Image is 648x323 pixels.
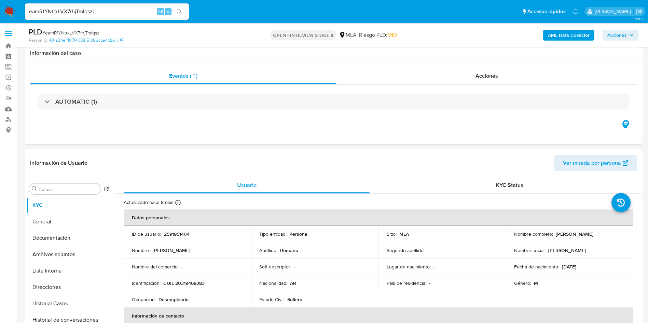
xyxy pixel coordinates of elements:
button: Buscar [32,186,37,192]
span: # eamRfYNtrxLVX7rhjTmlqszi [42,29,100,36]
p: M [534,280,538,286]
button: Acciones [603,30,638,41]
p: Desempleado [158,296,189,303]
button: Volver al orden por defecto [104,186,109,194]
p: Estado Civil : [259,296,285,303]
div: MLA [339,31,356,39]
p: 2591951404 [164,231,190,237]
p: Soft descriptor : [259,264,291,270]
p: valeria.duch@mercadolibre.com [595,8,633,15]
input: Buscar [39,186,98,192]
input: Buscar usuario o caso... [25,7,189,16]
button: Ver mirada por persona [554,155,637,171]
p: [PERSON_NAME] [153,247,190,253]
span: KYC Status [496,181,523,189]
p: MLA [399,231,409,237]
p: Tipo entidad : [259,231,287,237]
th: Datos personales [124,209,633,226]
p: OPEN - IN REVIEW STAGE II [270,30,336,40]
p: Nacionalidad : [259,280,287,286]
a: 401a24e1f107f4088151d66cba4bb61c [49,37,123,43]
button: General [26,214,112,230]
p: País de residencia : [387,280,426,286]
p: Segundo apellido : [387,247,425,253]
p: - [181,264,183,270]
span: Accesos rápidos [527,8,566,15]
button: AML Data Collector [543,30,594,41]
p: CUIL 20319468383 [163,280,205,286]
button: Direcciones [26,279,112,295]
button: Archivos adjuntos [26,246,112,263]
p: Actualizado hace 8 días [124,199,174,206]
p: Ocupación : [132,296,156,303]
p: - [294,264,295,270]
p: Género : [514,280,531,286]
div: AUTOMATIC (1) [38,94,629,109]
h1: Información de Usuario [30,160,87,166]
span: Alt [158,8,163,15]
button: Documentación [26,230,112,246]
h1: Información del caso [30,50,637,57]
b: AML Data Collector [548,30,590,41]
button: Historial Casos [26,295,112,312]
a: Salir [636,8,643,15]
p: - [429,280,430,286]
p: Soltero [287,296,302,303]
p: AR [290,280,296,286]
p: Romano [280,247,298,253]
b: PLD [29,26,42,37]
a: Notificaciones [573,9,578,14]
p: ID de usuario : [132,231,161,237]
p: Identificación : [132,280,161,286]
p: Nombre completo : [514,231,553,237]
p: Sitio : [387,231,397,237]
button: KYC [26,197,112,214]
p: [PERSON_NAME] [556,231,593,237]
p: [PERSON_NAME] [548,247,586,253]
p: Nombre social : [514,247,546,253]
span: Usuario [237,181,257,189]
p: Apellido : [259,247,277,253]
button: search-icon [172,7,186,16]
p: - [433,264,435,270]
span: Eventos ( 1 ) [169,72,197,80]
span: MID [387,31,397,39]
b: Person ID [29,37,47,43]
span: s [167,8,169,15]
span: Riesgo PLD: [359,31,397,39]
p: Lugar de nacimiento : [387,264,431,270]
h3: AUTOMATIC (1) [55,98,97,105]
p: - [427,247,429,253]
span: Acciones [607,30,627,41]
span: Acciones [475,72,498,80]
p: Nombre del comercio : [132,264,179,270]
p: Nombre : [132,247,150,253]
p: Persona [289,231,307,237]
button: Lista Interna [26,263,112,279]
p: [DATE] [562,264,576,270]
span: Ver mirada por persona [563,155,621,171]
p: Fecha de nacimiento : [514,264,559,270]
